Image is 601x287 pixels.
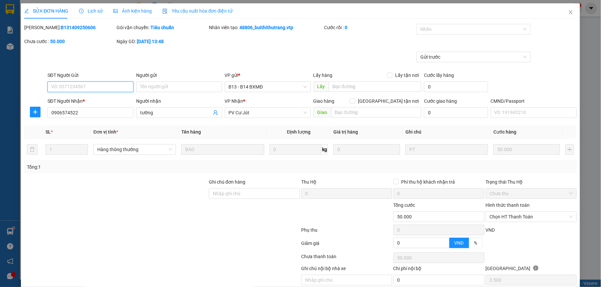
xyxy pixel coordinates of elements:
span: clock-circle [79,9,84,13]
span: PV Cư Jút [229,108,307,118]
img: icon [162,9,168,14]
span: Phí thu hộ khách nhận trả [399,178,458,186]
b: [DATE] 13:48 [137,39,164,44]
div: Giảm giá [300,240,393,251]
input: 0 [493,144,560,155]
button: plus [30,107,41,117]
label: Cước lấy hàng [424,73,454,78]
div: Gói vận chuyển: [117,24,208,31]
span: Hàng thông thường [97,144,172,154]
span: B13 - B14 BXMĐ [229,82,307,92]
div: Chưa thanh toán [300,253,393,264]
div: Nhân viên tạo: [209,24,323,31]
span: user-add [213,110,218,115]
div: Chi phí nội bộ [393,265,484,275]
span: Yêu cầu xuất hóa đơn điện tử [162,8,232,14]
b: B131409250606 [61,25,96,30]
span: Giao hàng [313,98,335,104]
div: Ngày GD: [117,38,208,45]
div: Phụ thu [300,226,393,238]
div: CMND/Passport [491,97,577,105]
span: Tổng cước [393,202,415,208]
span: edit [24,9,29,13]
span: Thu Hộ [301,179,316,185]
button: plus [565,144,574,155]
div: [PERSON_NAME]: [24,24,115,31]
input: Cước lấy hàng [424,82,488,92]
button: Close [561,3,580,22]
input: 0 [333,144,400,155]
span: VND [486,227,495,233]
span: Lịch sử [79,8,103,14]
span: kg [321,144,328,155]
label: Ghi chú đơn hàng [209,179,245,185]
span: plus [30,109,40,115]
input: Nhập ghi chú [301,275,392,285]
div: Chưa cước : [24,38,115,45]
div: Tổng: 1 [27,163,232,171]
div: Cước rồi : [324,24,415,31]
span: Giao [313,107,331,118]
span: Ảnh kiện hàng [113,8,152,14]
b: 48806_buithithutrang.vtp [239,25,293,30]
input: Cước giao hàng [424,107,488,118]
span: Lấy tận nơi [392,72,421,79]
div: Ghi chú nội bộ nhà xe [301,265,392,275]
div: VP gửi [225,72,311,79]
input: Dọc đường [331,107,422,118]
div: Trạng thái Thu Hộ [486,178,577,186]
span: Định lượng [287,129,310,135]
b: Tiêu chuẩn [150,25,174,30]
b: 0 [345,25,347,30]
span: SL [45,129,51,135]
div: SĐT Người Gửi [47,72,133,79]
span: picture [113,9,118,13]
label: Hình thức thanh toán [486,202,530,208]
div: Người gửi [136,72,222,79]
span: Chọn HT Thanh Toán [490,212,573,222]
span: Gửi trước [420,52,526,62]
b: 50.000 [50,39,65,44]
th: Ghi chú [403,126,491,139]
span: SỬA ĐƠN HÀNG [24,8,68,14]
div: [GEOGRAPHIC_DATA] [486,265,577,275]
input: VD: Bàn, Ghế [181,144,264,155]
div: SĐT Người Nhận [47,97,133,105]
span: % [474,240,477,246]
span: [GEOGRAPHIC_DATA] tận nơi [355,97,421,105]
span: Đơn vị tính [93,129,118,135]
span: Chưa thu [490,189,573,199]
div: Người nhận [136,97,222,105]
input: Ghi Chú [405,144,488,155]
input: Ghi chú đơn hàng [209,188,300,199]
span: info-circle [533,265,539,271]
span: Lấy hàng [313,73,333,78]
label: Cước giao hàng [424,98,457,104]
span: close [568,10,573,15]
span: Lấy [313,81,329,92]
span: VND [455,240,464,246]
span: Giá trị hàng [333,129,358,135]
button: delete [27,144,38,155]
span: Cước hàng [493,129,516,135]
span: VP Nhận [225,98,243,104]
input: Dọc đường [329,81,422,92]
span: Tên hàng [181,129,201,135]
